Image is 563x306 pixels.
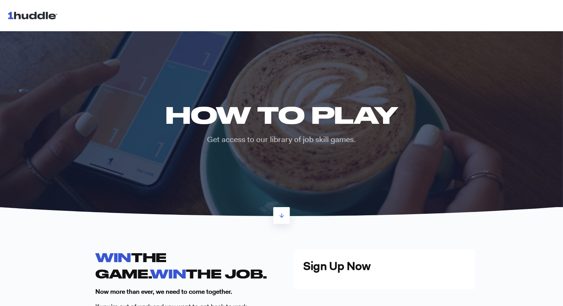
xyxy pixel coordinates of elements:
strong: Now more than ever, we need to come together. [95,287,232,296]
span: WIN [95,250,131,264]
h3: Sign Up Now [303,258,466,274]
span: WIN [150,266,186,281]
strong: THE GAME. THE JOB. [95,250,267,280]
p: Get access to our library of job skill games. [160,134,403,145]
h1: HOW TO PLAY [160,101,403,128]
img: 1huddle [7,8,61,22]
